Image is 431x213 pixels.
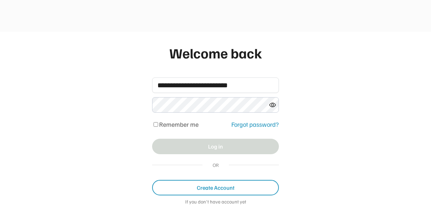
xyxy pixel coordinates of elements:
div: Forgot password? [231,120,279,129]
img: yH5BAEAAAAALAAAAAABAAEAAAIBRAA7 [181,9,251,22]
div: Welcome back [152,42,279,63]
label: Remember me [159,120,199,128]
button: Create Account [152,180,279,195]
button: Log in [152,139,279,154]
div: OR [210,161,222,169]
